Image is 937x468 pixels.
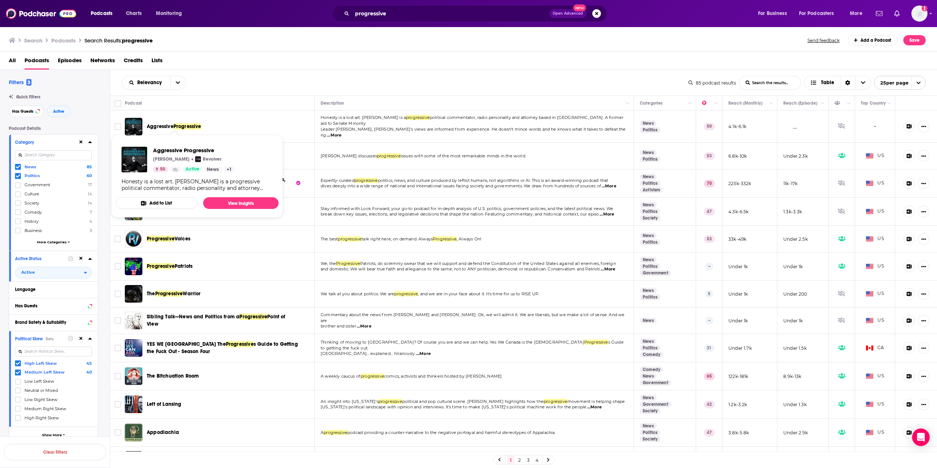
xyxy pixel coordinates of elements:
span: ...More [327,132,341,138]
a: Politics [640,430,660,435]
h2: Choose View [804,76,871,90]
span: Progressive [147,236,175,242]
h3: Podcasts [51,37,76,44]
button: Active Status [15,254,68,263]
span: US [866,208,884,215]
a: Left of Lansing [147,401,182,408]
span: Society [25,201,39,206]
a: Charts [121,8,146,19]
span: Active [186,166,199,173]
a: ProgressiveVoices [147,235,190,243]
span: Progressive [239,314,267,320]
span: Progressive [173,123,201,130]
span: More Categories [37,240,67,244]
p: 50 [704,123,715,130]
span: Left of Lansing [147,401,182,407]
span: Podcasts [91,8,112,19]
button: Column Actions [844,99,853,108]
a: All [9,55,16,70]
span: Sibling Talk—News and Politics from a [147,314,239,320]
button: Has Guests [15,301,92,310]
button: Show More Button [918,150,929,162]
span: Podcasts [25,55,49,70]
span: brother and sister [321,323,356,329]
button: Add to List [116,197,197,209]
img: Revolver [195,156,201,162]
span: Progressive [584,340,608,345]
a: News [640,338,657,344]
span: , and we are in your face about it. It's time for us to RISE UP. [418,291,539,296]
span: More [850,8,862,19]
span: News [25,164,36,169]
span: Government [25,182,50,187]
span: US [866,235,884,243]
a: Episodes [58,55,82,70]
a: 1 [507,456,514,464]
a: News [640,423,657,429]
a: Sibling Talk—News and Politics from aProgressivePoint of View [147,313,291,328]
p: -- [705,263,713,270]
span: Open Advanced [553,12,583,15]
button: Category [15,138,78,147]
img: Progressive Patriots [125,258,142,275]
span: dives deeply into a wide range of national and international issues facing society and government... [321,183,601,188]
button: open menu [845,8,871,19]
div: Active Status [15,256,63,261]
button: Show More Button [918,121,929,132]
span: The [147,291,155,297]
a: Society [640,408,661,414]
span: Monitoring [156,8,182,19]
p: 47 [704,208,715,215]
a: ProgressivePatriots [147,263,193,270]
a: News [640,174,657,180]
button: Column Actions [686,99,694,108]
svg: Add a profile image [922,5,927,11]
p: Under 1k [728,318,748,324]
span: progressive [354,178,378,183]
p: Under 1k [783,263,803,270]
button: Show More Button [918,261,929,272]
p: 11k-17k [783,180,798,187]
button: Column Actions [885,99,893,108]
a: Politics [640,263,660,269]
button: Brand Safety & Suitability [15,318,92,327]
a: View Insights [203,197,279,209]
a: Appodlachia [147,429,179,436]
span: 3 [90,228,92,233]
p: 53 [704,235,715,243]
span: New [573,4,586,11]
img: Podchaser - Follow, Share and Rate Podcasts [6,7,76,20]
span: Toggle select row [115,263,121,270]
span: Thinking of moving to [GEOGRAPHIC_DATA]? Of course you are and we can help. Yes We Canada is the ... [321,340,584,345]
span: break down key issues, elections, and legislative decisions that shape the nation. Featuring comm... [321,211,599,217]
a: The Progressive Warrior [125,285,142,303]
p: 70 [704,180,715,187]
a: YES WE CANADA The Progressives Guide to Getting the Fuck Out - Season Four [125,339,142,357]
p: Under 1k [728,291,748,297]
span: Aggressive Progressive [153,147,235,154]
a: Activism [640,187,663,193]
span: Quick Filters [16,94,40,100]
a: Left of Lansing [125,396,142,413]
a: Politics [640,294,660,300]
p: Revolver [203,156,221,162]
span: Comedy [25,210,42,215]
img: Aggressive Progressive [125,118,142,135]
button: Open AdvancedNew [549,9,586,18]
p: 6.8k-10k [728,153,747,159]
a: 4 [533,456,541,464]
div: Power Score [702,99,712,108]
span: Toggle select row [115,123,121,130]
button: Has Guests [9,105,44,117]
button: Show profile menu [911,5,927,22]
a: Active [183,166,202,172]
button: open menu [794,8,845,19]
span: Political Skew [15,336,43,341]
span: 50 [160,166,165,173]
a: Progressive Voices [125,230,142,248]
a: Aggressive Progressive [122,147,147,172]
span: Active [21,270,35,274]
a: YES WE [GEOGRAPHIC_DATA] TheProgressives Guide to Getting the Fuck Out - Season Four [147,341,300,355]
p: Podcast Details [9,126,98,131]
h3: Search [24,37,42,44]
